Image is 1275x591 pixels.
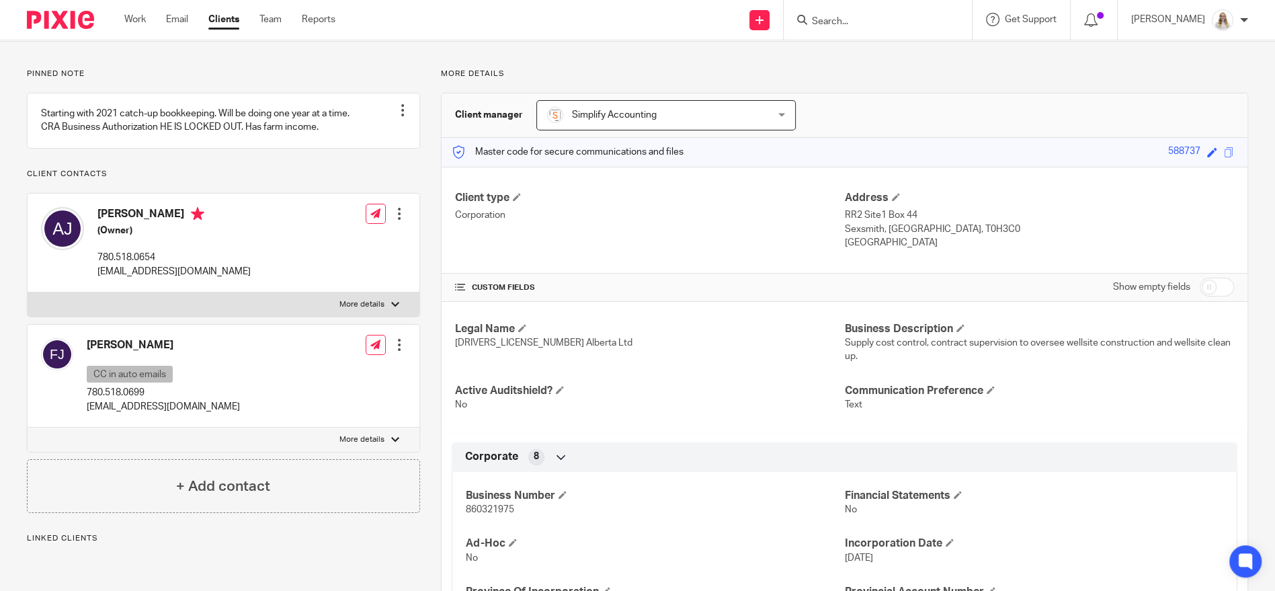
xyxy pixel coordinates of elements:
[845,191,1234,205] h4: Address
[87,400,240,413] p: [EMAIL_ADDRESS][DOMAIN_NAME]
[339,299,384,310] p: More details
[547,107,563,123] img: Screenshot%202023-11-29%20141159.png
[465,450,518,464] span: Corporate
[1212,9,1233,31] img: Headshot%2011-2024%20white%20background%20square%202.JPG
[845,489,1223,503] h4: Financial Statements
[845,537,1223,551] h4: Incorporation Date
[845,223,1234,236] p: Sexsmith, [GEOGRAPHIC_DATA], T0H3C0
[845,322,1234,336] h4: Business Description
[441,69,1248,79] p: More details
[97,251,251,264] p: 780.518.0654
[1113,280,1190,294] label: Show empty fields
[166,13,188,26] a: Email
[208,13,239,26] a: Clients
[339,434,384,445] p: More details
[1005,15,1057,24] span: Get Support
[466,489,844,503] h4: Business Number
[466,505,514,514] span: 860321975
[845,400,862,409] span: Text
[455,384,844,398] h4: Active Auditshield?
[455,108,523,122] h3: Client manager
[845,505,857,514] span: No
[176,476,270,497] h4: + Add contact
[455,282,844,293] h4: CUSTOM FIELDS
[27,533,420,544] p: Linked clients
[1131,13,1205,26] p: [PERSON_NAME]
[455,191,844,205] h4: Client type
[87,338,240,352] h4: [PERSON_NAME]
[534,450,539,463] span: 8
[27,69,420,79] p: Pinned note
[97,265,251,278] p: [EMAIL_ADDRESS][DOMAIN_NAME]
[845,338,1231,361] span: Supply cost control, contract supervision to oversee wellsite construction and wellsite clean up.
[87,366,173,383] p: CC in auto emails
[452,145,684,159] p: Master code for secure communications and files
[845,384,1234,398] h4: Communication Preference
[124,13,146,26] a: Work
[191,207,204,221] i: Primary
[845,236,1234,249] p: [GEOGRAPHIC_DATA]
[845,553,873,563] span: [DATE]
[455,338,632,348] span: [DRIVERS_LICENSE_NUMBER] Alberta Ltd
[811,16,932,28] input: Search
[466,537,844,551] h4: Ad-Hoc
[27,169,420,180] p: Client contacts
[466,553,478,563] span: No
[302,13,335,26] a: Reports
[97,224,251,237] h5: (Owner)
[27,11,94,29] img: Pixie
[572,110,657,120] span: Simplify Accounting
[87,386,240,399] p: 780.518.0699
[845,208,1234,222] p: RR2 Site1 Box 44
[1168,145,1200,160] div: 588737
[259,13,282,26] a: Team
[455,208,844,222] p: Corporation
[97,207,251,224] h4: [PERSON_NAME]
[41,207,84,250] img: svg%3E
[455,400,467,409] span: No
[41,338,73,370] img: svg%3E
[455,322,844,336] h4: Legal Name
